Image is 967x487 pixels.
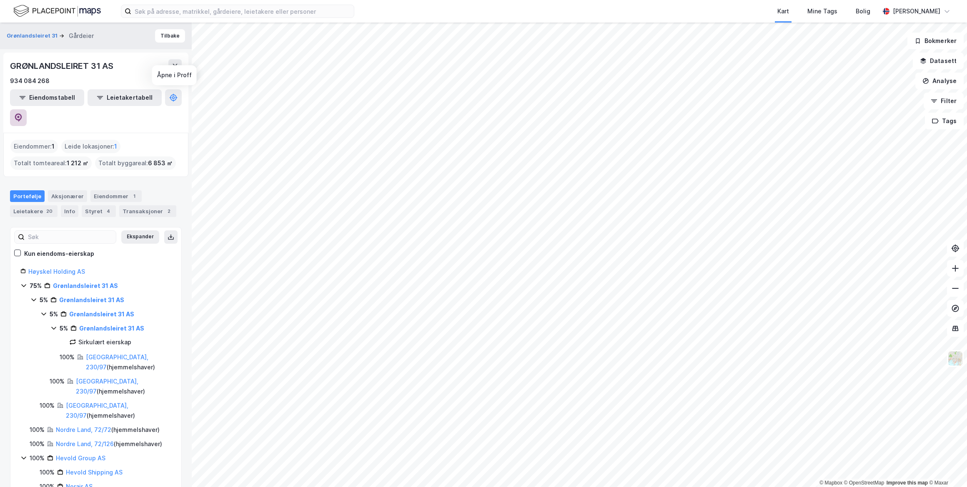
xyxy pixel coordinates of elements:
[53,282,118,289] a: Grønlandsleiret 31 AS
[66,402,128,419] a: [GEOGRAPHIC_DATA], 230/97
[86,353,148,371] a: [GEOGRAPHIC_DATA], 230/97
[924,93,964,109] button: Filter
[76,376,171,396] div: ( hjemmelshaver )
[155,29,185,43] button: Tilbake
[119,205,176,217] div: Transaksjoner
[40,401,55,411] div: 100%
[45,207,54,215] div: 20
[66,401,171,421] div: ( hjemmelshaver )
[114,141,117,151] span: 1
[90,190,142,202] div: Eiendommer
[915,73,964,89] button: Analyse
[69,310,134,318] a: Grønlandsleiret 31 AS
[947,351,963,366] img: Z
[893,6,940,16] div: [PERSON_NAME]
[24,249,94,259] div: Kun eiendoms-eierskap
[131,5,354,18] input: Søk på adresse, matrikkel, gårdeiere, leietakere eller personer
[48,190,87,202] div: Aksjonærer
[856,6,870,16] div: Bolig
[56,454,105,462] a: Hevold Group AS
[40,295,48,305] div: 5%
[10,205,58,217] div: Leietakere
[104,207,113,215] div: 4
[925,447,967,487] iframe: Chat Widget
[148,158,173,168] span: 6 853 ㎡
[25,231,116,243] input: Søk
[60,323,68,333] div: 5%
[13,4,101,18] img: logo.f888ab2527a4732fd821a326f86c7f29.svg
[10,190,45,202] div: Portefølje
[52,141,55,151] span: 1
[807,6,837,16] div: Mine Tags
[777,6,789,16] div: Kart
[130,192,138,200] div: 1
[10,59,115,73] div: GRØNLANDSLEIRET 31 AS
[78,337,131,347] div: Sirkulært eierskap
[10,156,92,170] div: Totalt tomteareal :
[66,469,123,476] a: Hevold Shipping AS
[10,89,84,106] button: Eiendomstabell
[56,439,162,449] div: ( hjemmelshaver )
[50,376,65,386] div: 100%
[10,76,50,86] div: 934 084 268
[925,447,967,487] div: Kontrollprogram for chat
[60,352,75,362] div: 100%
[95,156,176,170] div: Totalt byggareal :
[61,140,120,153] div: Leide lokasjoner :
[907,33,964,49] button: Bokmerker
[40,467,55,477] div: 100%
[925,113,964,129] button: Tags
[121,230,159,244] button: Ekspander
[76,378,138,395] a: [GEOGRAPHIC_DATA], 230/97
[69,31,94,41] div: Gårdeier
[10,140,58,153] div: Eiendommer :
[819,480,842,486] a: Mapbox
[30,453,45,463] div: 100%
[30,281,42,291] div: 75%
[913,53,964,69] button: Datasett
[7,32,59,40] button: Grønlandsleiret 31
[887,480,928,486] a: Improve this map
[86,352,171,372] div: ( hjemmelshaver )
[56,425,160,435] div: ( hjemmelshaver )
[56,440,114,447] a: Nordre Land, 72/126
[82,205,116,217] div: Styret
[28,268,85,275] a: Høyskel Holding AS
[59,296,124,303] a: Grønlandsleiret 31 AS
[30,439,45,449] div: 100%
[88,89,162,106] button: Leietakertabell
[67,158,88,168] span: 1 212 ㎡
[56,426,111,433] a: Nordre Land, 72/72
[844,480,884,486] a: OpenStreetMap
[79,325,144,332] a: Grønlandsleiret 31 AS
[61,205,78,217] div: Info
[165,207,173,215] div: 2
[30,425,45,435] div: 100%
[50,309,58,319] div: 5%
